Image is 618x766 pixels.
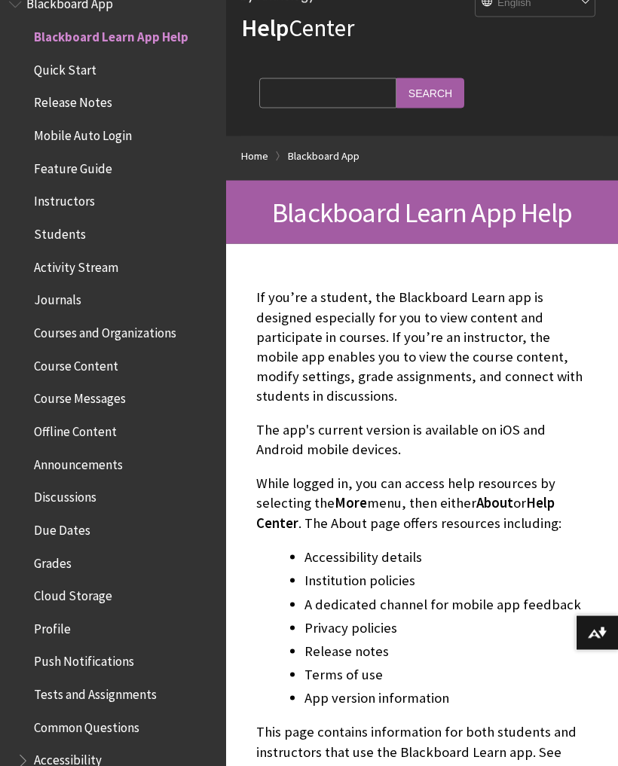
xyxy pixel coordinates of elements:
[34,124,132,144] span: Mobile Auto Login
[34,288,81,309] span: Journals
[241,147,268,166] a: Home
[34,453,123,473] span: Announcements
[288,147,359,166] a: Blackboard App
[256,494,555,531] span: Help Center
[34,584,112,604] span: Cloud Storage
[34,354,118,374] span: Course Content
[34,682,157,703] span: Tests and Assignments
[34,518,90,539] span: Due Dates
[256,474,588,533] p: While logged in, you can access help resources by selecting the menu, then either or . The About ...
[304,594,588,615] li: A dedicated channel for mobile app feedback
[272,195,572,230] span: Blackboard Learn App Help
[34,420,117,440] span: Offline Content
[241,13,354,43] a: HelpCenter
[34,157,112,177] span: Feature Guide
[304,641,588,662] li: Release notes
[241,13,289,43] strong: Help
[256,420,588,459] p: The app's current version is available on iOS and Android mobile devices.
[335,494,367,511] span: More
[304,547,588,568] li: Accessibility details
[34,485,96,505] span: Discussions
[34,321,176,341] span: Courses and Organizations
[256,288,588,406] p: If you’re a student, the Blackboard Learn app is designed especially for you to view content and ...
[34,25,188,45] span: Blackboard Learn App Help
[34,650,134,670] span: Push Notifications
[34,716,139,736] span: Common Questions
[34,190,95,210] span: Instructors
[34,58,96,78] span: Quick Start
[34,91,112,111] span: Release Notes
[396,78,464,108] input: Search
[34,617,71,637] span: Profile
[34,255,118,276] span: Activity Stream
[304,688,588,709] li: App version information
[304,618,588,639] li: Privacy policies
[34,222,86,243] span: Students
[34,551,72,572] span: Grades
[476,494,513,511] span: About
[34,387,126,407] span: Course Messages
[304,570,588,591] li: Institution policies
[304,664,588,685] li: Terms of use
